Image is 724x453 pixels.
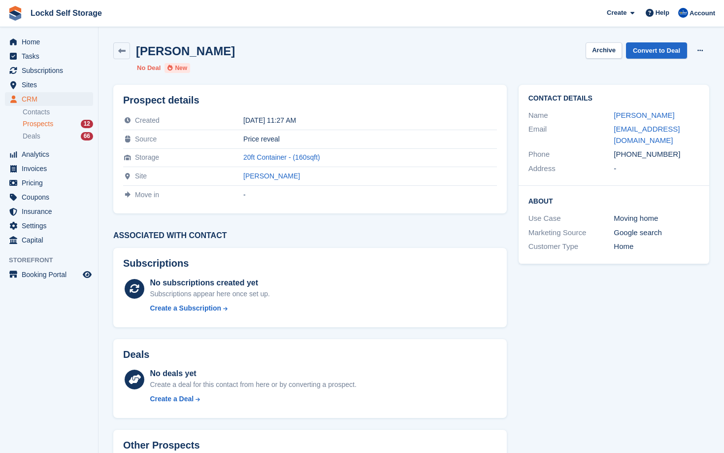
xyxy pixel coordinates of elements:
[22,92,81,106] span: CRM
[5,190,93,204] a: menu
[150,394,356,404] a: Create a Deal
[150,289,270,299] div: Subscriptions appear here once set up.
[81,269,93,280] a: Preview store
[135,172,147,180] span: Site
[5,268,93,281] a: menu
[23,132,40,141] span: Deals
[22,35,81,49] span: Home
[614,125,680,144] a: [EMAIL_ADDRESS][DOMAIN_NAME]
[123,349,149,360] h2: Deals
[243,172,300,180] a: [PERSON_NAME]
[23,131,93,141] a: Deals 66
[150,380,356,390] div: Create a deal for this contact from here or by converting a prospect.
[614,111,674,119] a: [PERSON_NAME]
[5,205,93,218] a: menu
[5,162,93,175] a: menu
[23,107,93,117] a: Contacts
[528,227,614,239] div: Marketing Source
[150,394,194,404] div: Create a Deal
[22,176,81,190] span: Pricing
[123,95,497,106] h2: Prospect details
[22,162,81,175] span: Invoices
[113,231,507,240] h3: Associated with contact
[135,135,157,143] span: Source
[5,233,93,247] a: menu
[135,191,159,199] span: Move in
[243,191,497,199] div: -
[243,135,497,143] div: Price reveal
[5,219,93,233] a: menu
[23,119,93,129] a: Prospects 12
[528,124,614,146] div: Email
[528,110,614,121] div: Name
[123,258,497,269] h2: Subscriptions
[135,153,159,161] span: Storage
[135,116,160,124] span: Created
[23,119,53,129] span: Prospects
[243,116,497,124] div: [DATE] 11:27 AM
[528,149,614,160] div: Phone
[150,303,221,314] div: Create a Subscription
[123,440,200,451] h2: Other Prospects
[22,147,81,161] span: Analytics
[5,147,93,161] a: menu
[614,227,699,239] div: Google search
[22,190,81,204] span: Coupons
[528,95,699,103] h2: Contact Details
[22,233,81,247] span: Capital
[136,44,235,58] h2: [PERSON_NAME]
[81,120,93,128] div: 12
[22,268,81,281] span: Booking Portal
[22,205,81,218] span: Insurance
[243,153,320,161] a: 20ft Container - (160sqft)
[528,196,699,206] h2: About
[150,303,270,314] a: Create a Subscription
[81,132,93,140] div: 66
[8,6,23,21] img: stora-icon-8386f47178a22dfd0bd8f6a31ec36ba5ce8667c1dd55bd0f319d3a0aa187defe.svg
[22,219,81,233] span: Settings
[626,42,687,59] a: Convert to Deal
[614,241,699,252] div: Home
[22,64,81,77] span: Subscriptions
[586,42,622,59] button: Archive
[528,241,614,252] div: Customer Type
[5,49,93,63] a: menu
[5,78,93,92] a: menu
[137,63,161,73] li: No Deal
[165,63,190,73] li: New
[614,213,699,224] div: Moving home
[5,35,93,49] a: menu
[528,163,614,174] div: Address
[5,92,93,106] a: menu
[656,8,669,18] span: Help
[27,5,106,21] a: Lockd Self Storage
[5,176,93,190] a: menu
[22,78,81,92] span: Sites
[150,368,356,380] div: No deals yet
[678,8,688,18] img: Jonny Bleach
[528,213,614,224] div: Use Case
[22,49,81,63] span: Tasks
[607,8,626,18] span: Create
[690,8,715,18] span: Account
[614,149,699,160] div: [PHONE_NUMBER]
[614,163,699,174] div: -
[150,277,270,289] div: No subscriptions created yet
[5,64,93,77] a: menu
[9,255,98,265] span: Storefront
